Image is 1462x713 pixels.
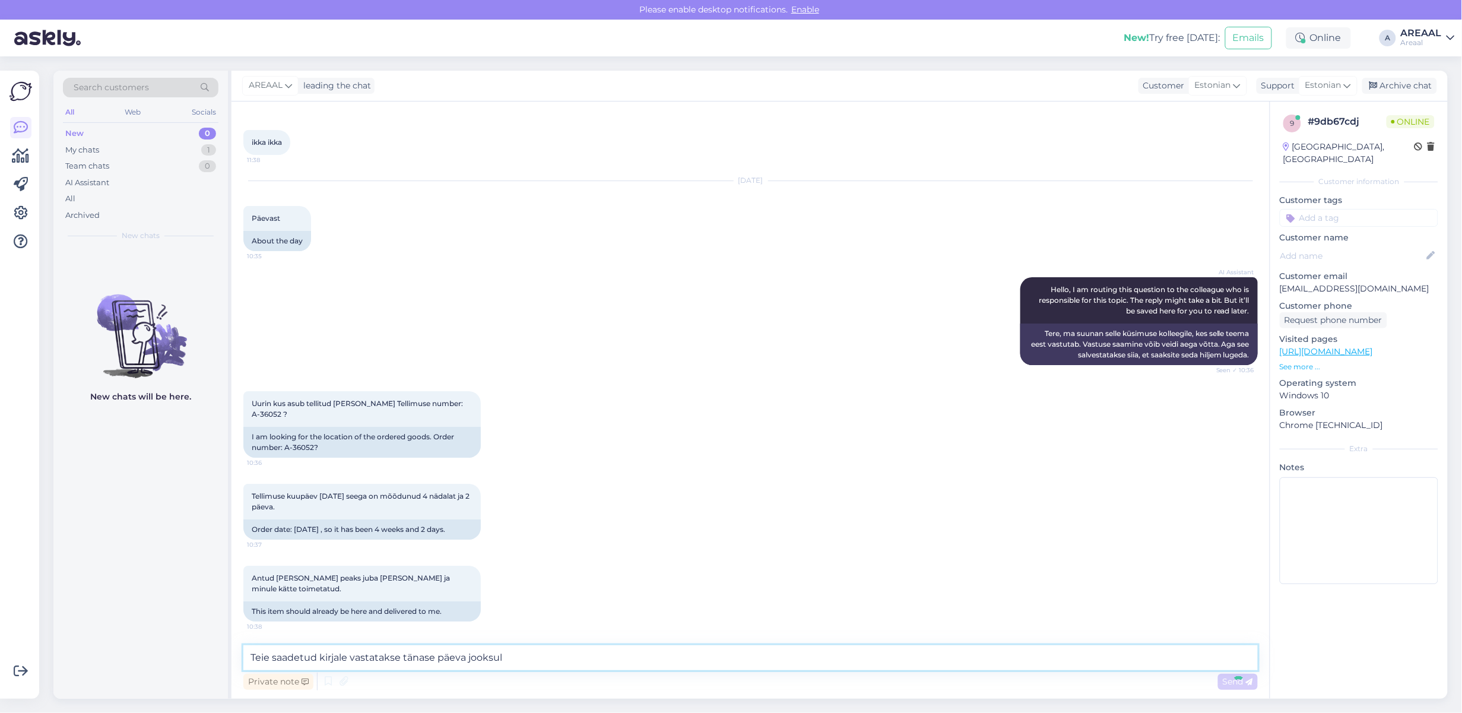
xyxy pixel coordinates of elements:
[65,177,109,189] div: AI Assistant
[1280,419,1438,432] p: Chrome [TECHNICAL_ID]
[1138,80,1185,92] div: Customer
[1286,27,1351,49] div: Online
[1401,38,1442,47] div: Areaal
[1280,300,1438,312] p: Customer phone
[243,175,1258,186] div: [DATE]
[243,231,311,251] div: About the day
[1124,31,1220,45] div: Try free [DATE]:
[65,193,75,205] div: All
[65,128,84,140] div: New
[1280,312,1387,328] div: Request phone number
[252,399,465,419] span: Uurin kus asub tellitud [PERSON_NAME] Tellimuse number: A-36052 ?
[1280,176,1438,187] div: Customer information
[1379,30,1396,46] div: A
[123,104,144,120] div: Web
[53,273,228,380] img: No chats
[247,156,291,164] span: 11:38
[9,80,32,103] img: Askly Logo
[1280,362,1438,372] p: See more ...
[1210,366,1254,375] span: Seen ✓ 10:36
[1280,377,1438,389] p: Operating system
[1362,78,1437,94] div: Archive chat
[788,4,823,15] span: Enable
[247,252,291,261] span: 10:35
[1280,209,1438,227] input: Add a tag
[1124,32,1150,43] b: New!
[65,144,99,156] div: My chats
[1280,389,1438,402] p: Windows 10
[1280,232,1438,244] p: Customer name
[243,601,481,622] div: This item should already be here and delivered to me.
[90,391,191,403] p: New chats will be here.
[1225,27,1272,49] button: Emails
[247,540,291,549] span: 10:37
[1280,249,1425,262] input: Add name
[299,80,371,92] div: leading the chat
[252,138,282,147] span: ikka ikka
[1280,194,1438,207] p: Customer tags
[1280,333,1438,346] p: Visited pages
[1280,443,1438,454] div: Extra
[1280,283,1438,295] p: [EMAIL_ADDRESS][DOMAIN_NAME]
[1280,407,1438,419] p: Browser
[74,81,149,94] span: Search customers
[1283,141,1415,166] div: [GEOGRAPHIC_DATA], [GEOGRAPHIC_DATA]
[1195,79,1231,92] span: Estonian
[252,214,280,223] span: Päevast
[1280,461,1438,474] p: Notes
[1308,115,1387,129] div: # 9db67cdj
[247,622,291,631] span: 10:38
[189,104,218,120] div: Socials
[199,128,216,140] div: 0
[1210,268,1254,277] span: AI Assistant
[1401,28,1455,47] a: AREAALAreaal
[1280,346,1373,357] a: [URL][DOMAIN_NAME]
[1257,80,1295,92] div: Support
[63,104,77,120] div: All
[243,519,481,540] div: Order date: [DATE] , so it has been 4 weeks and 2 days.
[65,210,100,221] div: Archived
[252,573,452,593] span: Antud [PERSON_NAME] peaks juba [PERSON_NAME] ja minule kätte toimetatud.
[249,79,283,92] span: AREAAL
[1280,270,1438,283] p: Customer email
[1290,119,1295,128] span: 9
[1020,324,1258,365] div: Tere, ma suunan selle küsimuse kolleegile, kes selle teema eest vastutab. Vastuse saamine võib ve...
[1305,79,1342,92] span: Estonian
[1401,28,1442,38] div: AREAAL
[243,427,481,458] div: I am looking for the location of the ordered goods. Order number: A-36052?
[247,458,291,467] span: 10:36
[1387,115,1435,128] span: Online
[252,492,471,511] span: Tellimuse kuupäev [DATE] seega on mõõdunud 4 nädalat ja 2 päeva.
[122,230,160,241] span: New chats
[199,160,216,172] div: 0
[65,160,109,172] div: Team chats
[1039,285,1251,315] span: Hello, I am routing this question to the colleague who is responsible for this topic. The reply m...
[201,144,216,156] div: 1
